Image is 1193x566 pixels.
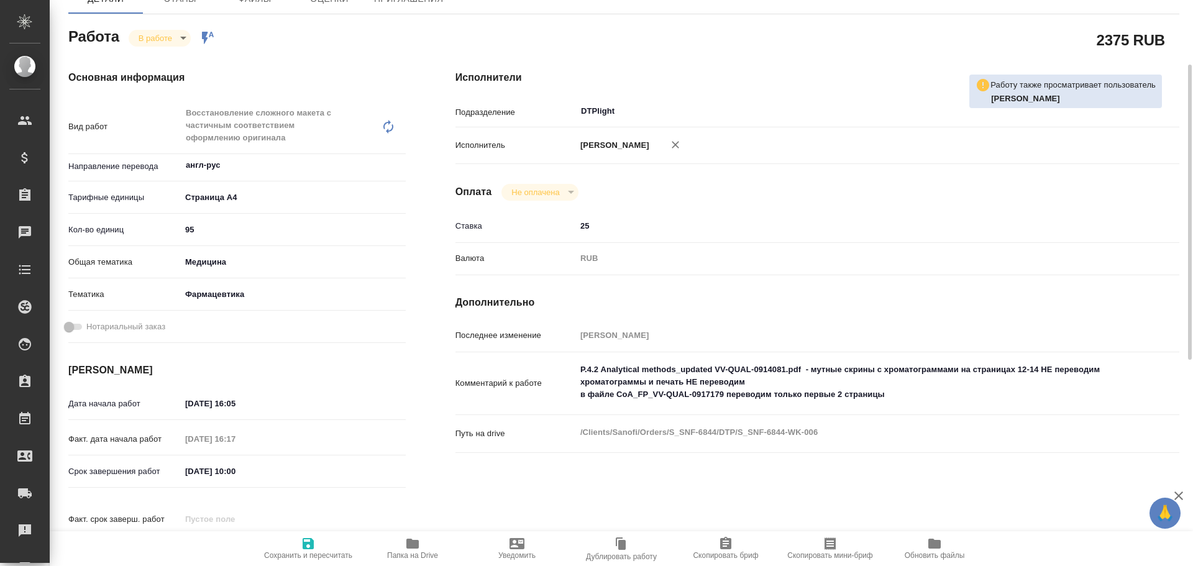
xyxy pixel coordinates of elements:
button: Open [1112,110,1115,112]
button: Папка на Drive [360,531,465,566]
button: Скопировать мини-бриф [778,531,882,566]
p: Факт. дата начала работ [68,433,181,445]
button: Скопировать бриф [674,531,778,566]
h4: Дополнительно [455,295,1179,310]
p: Тарифные единицы [68,191,181,204]
div: Страница А4 [181,187,406,208]
input: ✎ Введи что-нибудь [576,217,1119,235]
span: Скопировать мини-бриф [787,551,872,560]
button: Уведомить [465,531,569,566]
h4: [PERSON_NAME] [68,363,406,378]
h2: 2375 RUB [1097,29,1165,50]
div: Медицина [181,252,406,273]
input: Пустое поле [576,326,1119,344]
p: Вид работ [68,121,181,133]
button: Удалить исполнителя [662,131,689,158]
button: Open [399,164,401,167]
p: Общая тематика [68,256,181,268]
p: Направление перевода [68,160,181,173]
input: ✎ Введи что-нибудь [181,462,290,480]
textarea: /Clients/Sanofi/Orders/S_SNF-6844/DTP/S_SNF-6844-WK-006 [576,422,1119,443]
span: Обновить файлы [905,551,965,560]
p: Валюта [455,252,576,265]
span: Скопировать бриф [693,551,758,560]
div: В работе [501,184,578,201]
button: Не оплачена [508,187,563,198]
input: Пустое поле [181,430,290,448]
button: В работе [135,33,176,43]
span: Дублировать работу [586,552,657,561]
textarea: P.4.2 Analytical methods_updated VV-QUAL-0914081.pdf - мутные скрины с хроматограммами на страниц... [576,359,1119,405]
button: Обновить файлы [882,531,987,566]
input: ✎ Введи что-нибудь [181,221,406,239]
p: Исполнитель [455,139,576,152]
span: Уведомить [498,551,536,560]
p: Последнее изменение [455,329,576,342]
button: 🙏 [1150,498,1181,529]
p: Тематика [68,288,181,301]
div: Фармацевтика [181,284,406,305]
span: Нотариальный заказ [86,321,165,333]
input: Пустое поле [181,510,290,528]
h4: Основная информация [68,70,406,85]
p: Подразделение [455,106,576,119]
button: Дублировать работу [569,531,674,566]
p: Смыслова Светлана [991,93,1156,105]
span: 🙏 [1154,500,1176,526]
p: Факт. срок заверш. работ [68,513,181,526]
button: Сохранить и пересчитать [256,531,360,566]
div: RUB [576,248,1119,269]
span: Папка на Drive [387,551,438,560]
p: Путь на drive [455,427,576,440]
p: Кол-во единиц [68,224,181,236]
span: Сохранить и пересчитать [264,551,352,560]
p: Работу также просматривает пользователь [990,79,1156,91]
p: Срок завершения работ [68,465,181,478]
p: [PERSON_NAME] [576,139,649,152]
p: Комментарий к работе [455,377,576,390]
input: ✎ Введи что-нибудь [181,395,290,413]
b: [PERSON_NAME] [991,94,1060,103]
p: Ставка [455,220,576,232]
h4: Оплата [455,185,492,199]
h2: Работа [68,24,119,47]
div: В работе [129,30,191,47]
h4: Исполнители [455,70,1179,85]
p: Дата начала работ [68,398,181,410]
